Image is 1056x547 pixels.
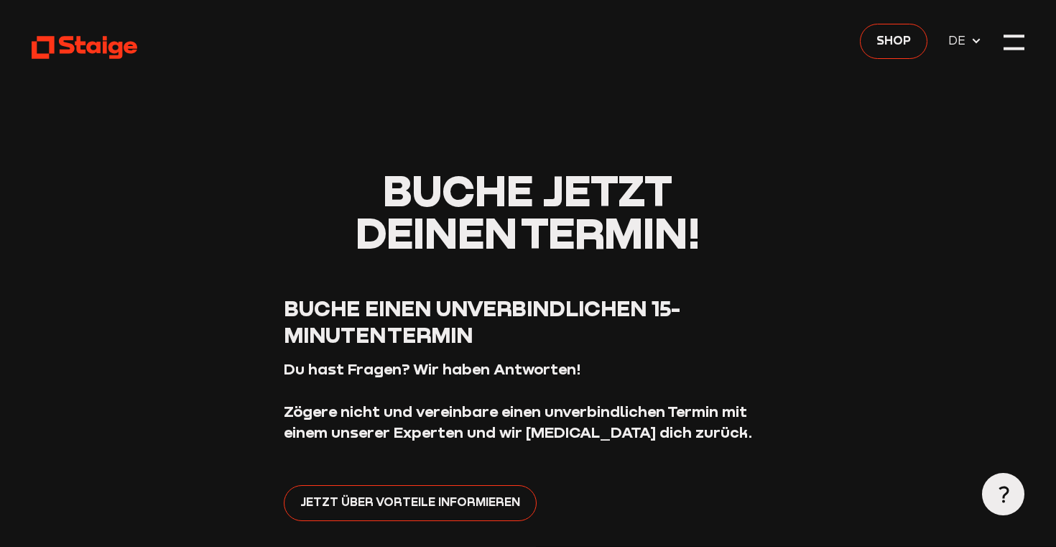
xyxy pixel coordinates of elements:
span: Buche jetzt deinen Termin! [356,164,700,258]
a: Shop [860,24,927,60]
span: Shop [876,31,911,50]
strong: Du hast Fragen? Wir haben Antworten! [284,359,581,378]
span: DE [948,31,971,50]
span: Jetzt über Vorteile informieren [300,493,520,512]
span: Buche einen unverbindlichen 15-Minuten Termin [284,295,680,348]
a: Jetzt über Vorteile informieren [284,485,537,521]
strong: Zögere nicht und vereinbare einen unverbindlichen Termin mit einem unserer Experten und wir [MEDI... [284,402,753,441]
